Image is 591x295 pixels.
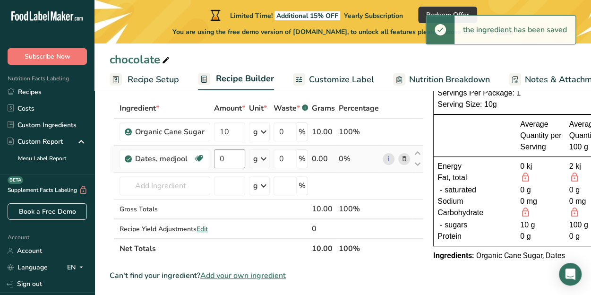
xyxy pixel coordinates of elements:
div: g [253,153,258,165]
span: Fat, total [437,172,467,184]
span: Ingredients: [433,251,474,260]
span: Subscribe Now [25,52,70,61]
div: 0 [312,223,335,234]
button: Subscribe Now [8,48,87,65]
a: Recipe Setup [110,69,179,90]
div: Recipe Yield Adjustments [120,224,210,234]
span: Percentage [339,103,379,114]
span: Sodium [437,196,463,207]
a: Book a Free Demo [8,203,87,220]
span: Redeem Offer [426,10,469,20]
div: Organic Cane Sugar [135,126,205,138]
input: Add Ingredient [120,176,210,195]
div: 0% [339,153,379,165]
div: Open Intercom Messenger [559,263,582,286]
span: Additional 15% OFF [274,11,340,20]
div: Custom Report [8,137,63,147]
span: Edit [197,225,208,234]
span: Recipe Setup [128,73,179,86]
span: Energy [437,161,462,172]
div: 0 kj [520,161,562,172]
a: i [383,153,394,165]
div: g [253,180,258,191]
span: Carbohydrate [437,207,483,219]
div: BETA [8,176,23,184]
div: EN [67,262,87,273]
span: saturated [445,184,476,196]
div: the ingredient has been saved [454,16,575,44]
th: Net Totals [118,238,310,258]
div: 10 g [520,219,562,231]
span: Yearly Subscription [344,11,403,20]
div: 100% [339,203,379,215]
div: Dates, medjool [135,153,193,165]
span: Add your own ingredient [200,270,286,281]
div: 10.00 [312,126,335,138]
div: 0 g [520,231,562,242]
div: g [253,126,258,138]
div: 100% [339,126,379,138]
span: Amount [214,103,245,114]
span: Nutrition Breakdown [409,73,490,86]
a: Language [8,259,48,276]
span: Customize Label [309,73,374,86]
div: 10.00 [312,203,335,215]
div: Waste [274,103,308,114]
div: - [437,184,445,196]
span: Unit [249,103,267,114]
div: Can't find your ingredient? [110,270,424,281]
div: chocolate [110,51,171,68]
div: 0.00 [312,153,335,165]
span: Ingredient [120,103,159,114]
div: 0 mg [520,196,562,207]
span: Protein [437,231,462,242]
span: sugars [445,219,467,231]
span: Organic Cane Sugar, Dates [476,251,565,260]
span: You are using the free demo version of [DOMAIN_NAME], to unlock all features please choose one of... [172,27,513,37]
span: Grams [312,103,335,114]
th: 10.00 [310,238,337,258]
th: 100% [337,238,381,258]
div: Limited Time! [208,9,403,21]
span: Recipe Builder [216,72,274,85]
button: Redeem Offer [418,7,477,23]
div: 0 g [520,184,562,196]
div: - [437,219,445,231]
div: Average Quantity per Serving [520,119,562,153]
a: Customize Label [293,69,374,90]
div: Gross Totals [120,204,210,214]
a: Recipe Builder [198,68,274,91]
a: Nutrition Breakdown [393,69,490,90]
